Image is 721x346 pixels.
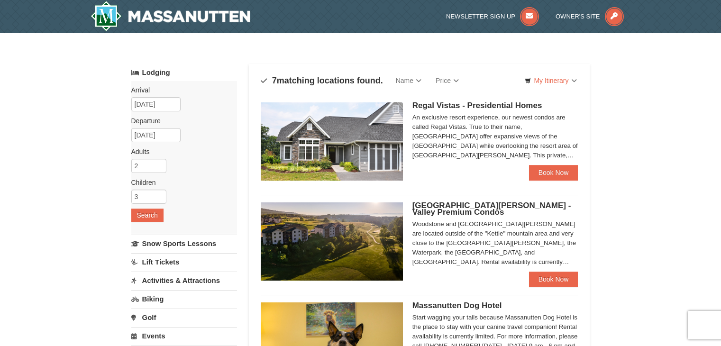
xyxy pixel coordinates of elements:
[519,73,583,88] a: My Itinerary
[131,253,237,271] a: Lift Tickets
[91,1,251,31] img: Massanutten Resort Logo
[91,1,251,31] a: Massanutten Resort
[412,301,502,310] span: Massanutten Dog Hotel
[529,165,578,180] a: Book Now
[131,235,237,252] a: Snow Sports Lessons
[131,147,230,156] label: Adults
[556,13,600,20] span: Owner's Site
[446,13,515,20] span: Newsletter Sign Up
[261,202,403,280] img: 19219041-4-ec11c166.jpg
[412,201,571,217] span: [GEOGRAPHIC_DATA][PERSON_NAME] - Valley Premium Condos
[446,13,539,20] a: Newsletter Sign Up
[131,85,230,95] label: Arrival
[131,272,237,289] a: Activities & Attractions
[412,101,542,110] span: Regal Vistas - Presidential Homes
[131,64,237,81] a: Lodging
[131,209,164,222] button: Search
[389,71,429,90] a: Name
[529,272,578,287] a: Book Now
[429,71,466,90] a: Price
[261,102,403,180] img: 19218991-1-902409a9.jpg
[556,13,624,20] a: Owner's Site
[412,219,578,267] div: Woodstone and [GEOGRAPHIC_DATA][PERSON_NAME] are located outside of the "Kettle" mountain area an...
[131,290,237,308] a: Biking
[131,178,230,187] label: Children
[131,327,237,345] a: Events
[412,113,578,160] div: An exclusive resort experience, our newest condos are called Regal Vistas. True to their name, [G...
[131,116,230,126] label: Departure
[131,309,237,326] a: Golf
